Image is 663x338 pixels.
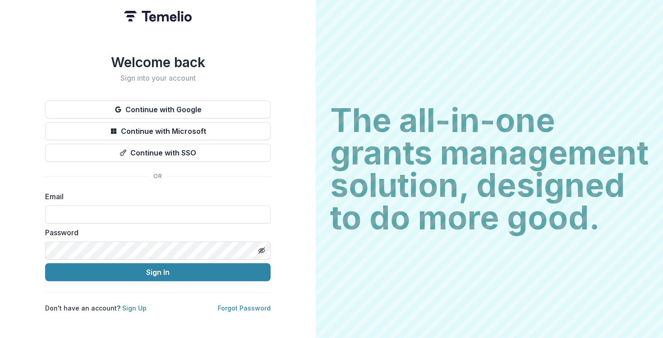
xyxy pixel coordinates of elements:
[122,304,147,312] a: Sign Up
[45,303,147,313] p: Don't have an account?
[45,263,271,281] button: Sign In
[218,304,271,312] a: Forgot Password
[45,191,265,202] label: Email
[45,54,271,70] h1: Welcome back
[45,122,271,140] button: Continue with Microsoft
[45,74,271,82] h2: Sign into your account
[254,243,269,258] button: Toggle password visibility
[45,227,265,238] label: Password
[45,100,271,119] button: Continue with Google
[124,11,192,22] img: Temelio
[45,144,271,162] button: Continue with SSO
